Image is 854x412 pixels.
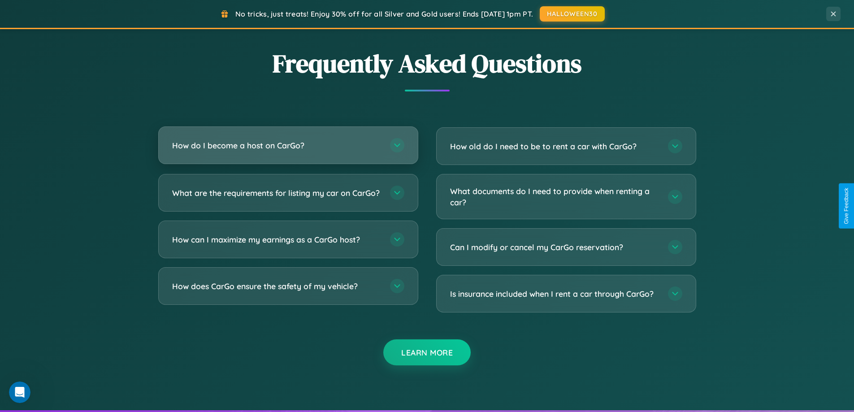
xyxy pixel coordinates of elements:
iframe: Intercom live chat [9,382,30,403]
span: No tricks, just treats! Enjoy 30% off for all Silver and Gold users! Ends [DATE] 1pm PT. [235,9,533,18]
h3: What are the requirements for listing my car on CarGo? [172,187,381,199]
button: HALLOWEEN30 [540,6,605,22]
h2: Frequently Asked Questions [158,46,696,81]
h3: How can I maximize my earnings as a CarGo host? [172,234,381,245]
h3: How old do I need to be to rent a car with CarGo? [450,141,659,152]
h3: What documents do I need to provide when renting a car? [450,186,659,208]
button: Learn More [383,339,471,365]
h3: How does CarGo ensure the safety of my vehicle? [172,281,381,292]
h3: How do I become a host on CarGo? [172,140,381,151]
h3: Is insurance included when I rent a car through CarGo? [450,288,659,299]
h3: Can I modify or cancel my CarGo reservation? [450,242,659,253]
div: Give Feedback [843,188,850,224]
